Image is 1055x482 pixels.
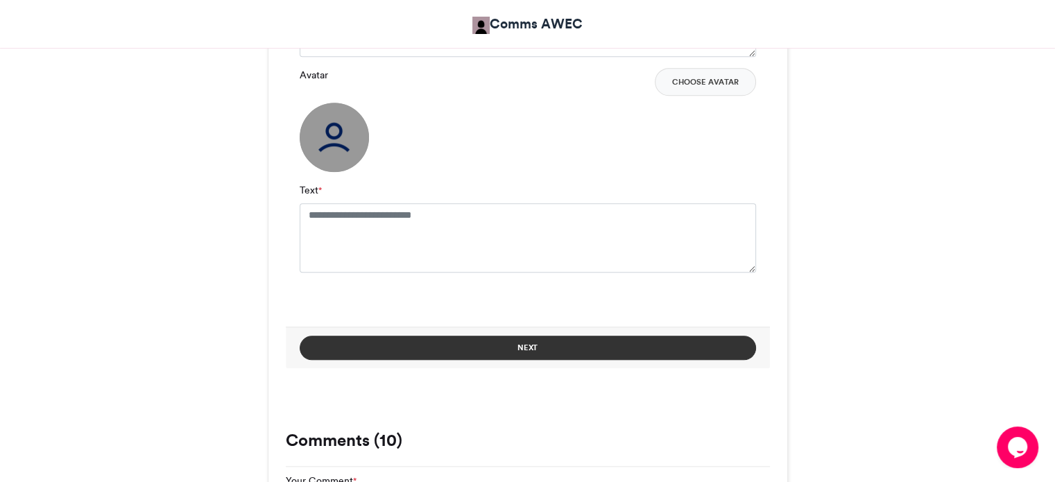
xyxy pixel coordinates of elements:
[472,17,490,34] img: Comms AWEC
[300,336,756,360] button: Next
[997,427,1041,468] iframe: chat widget
[472,14,583,34] a: Comms AWEC
[300,183,322,198] label: Text
[655,68,756,96] button: Choose Avatar
[300,68,328,83] label: Avatar
[286,432,770,449] h3: Comments (10)
[300,103,369,172] img: user_circle.png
